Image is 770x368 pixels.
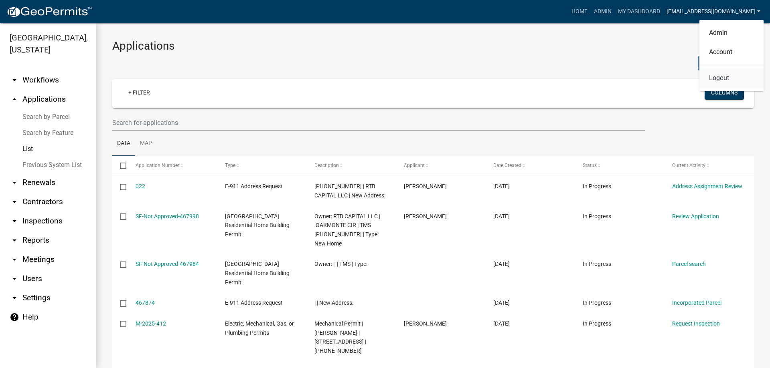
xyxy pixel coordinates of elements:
[217,156,306,175] datatable-header-cell: Type
[225,163,235,168] span: Type
[665,156,754,175] datatable-header-cell: Current Activity
[122,85,156,100] a: + Filter
[314,320,366,354] span: Mechanical Permit | Daniel Jachens | 90 AIRPORT RD | 135-00-00-058
[10,75,19,85] i: arrow_drop_down
[705,85,744,100] button: Columns
[493,183,510,189] span: 08/22/2025
[136,213,199,219] a: SF-Not Approved-467998
[493,320,510,327] span: 08/22/2025
[699,23,764,42] a: Admin
[314,213,380,247] span: Owner: RTB CAPITAL LLC | OAKMONTE CIR | TMS 099-00-00-117 | Type: New Home
[112,131,135,157] a: Data
[10,274,19,284] i: arrow_drop_down
[672,300,721,306] a: Incorporated Parcel
[583,183,611,189] span: In Progress
[493,163,521,168] span: Date Created
[10,197,19,207] i: arrow_drop_down
[396,156,486,175] datatable-header-cell: Applicant
[583,163,597,168] span: Status
[314,261,367,267] span: Owner: | | TMS | Type:
[225,300,283,306] span: E-911 Address Request
[583,213,611,219] span: In Progress
[486,156,575,175] datatable-header-cell: Date Created
[225,320,294,336] span: Electric, Mechanical, Gas, or Plumbing Permits
[583,300,611,306] span: In Progress
[568,4,591,19] a: Home
[136,163,179,168] span: Application Number
[663,4,764,19] a: [EMAIL_ADDRESS][DOMAIN_NAME]
[10,312,19,322] i: help
[699,42,764,62] a: Account
[136,320,166,327] a: M-2025-412
[672,183,742,189] a: Address Assignment Review
[493,261,510,267] span: 08/22/2025
[314,300,353,306] span: | | New Address:
[583,320,611,327] span: In Progress
[615,4,663,19] a: My Dashboard
[10,216,19,226] i: arrow_drop_down
[10,255,19,264] i: arrow_drop_down
[112,39,754,53] h3: Applications
[128,156,217,175] datatable-header-cell: Application Number
[583,261,611,267] span: In Progress
[404,163,425,168] span: Applicant
[575,156,665,175] datatable-header-cell: Status
[136,300,155,306] a: 467874
[225,213,290,238] span: Abbeville County Residential Home Building Permit
[314,163,339,168] span: Description
[225,261,290,286] span: Abbeville County Residential Home Building Permit
[10,178,19,187] i: arrow_drop_down
[493,213,510,219] span: 08/22/2025
[699,20,764,91] div: [EMAIL_ADDRESS][DOMAIN_NAME]
[307,156,396,175] datatable-header-cell: Description
[112,115,645,131] input: Search for applications
[493,300,510,306] span: 08/22/2025
[404,183,447,189] span: Todd Bailey
[10,293,19,303] i: arrow_drop_down
[314,183,385,199] span: 099-00-00-117 | RTB CAPITAL LLC | New Address:
[672,163,705,168] span: Current Activity
[136,183,145,189] a: 022
[699,68,764,88] a: Logout
[672,261,706,267] a: Parcel search
[10,95,19,104] i: arrow_drop_up
[135,131,157,157] a: Map
[672,213,719,219] a: Review Application
[136,261,199,267] a: SF-Not Approved-467984
[672,320,720,327] a: Request Inspection
[591,4,615,19] a: Admin
[225,183,283,189] span: E-911 Address Request
[404,320,447,327] span: Daniel Jachens
[10,235,19,245] i: arrow_drop_down
[404,213,447,219] span: Todd Bailey
[698,56,754,70] button: Bulk Actions
[112,156,128,175] datatable-header-cell: Select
